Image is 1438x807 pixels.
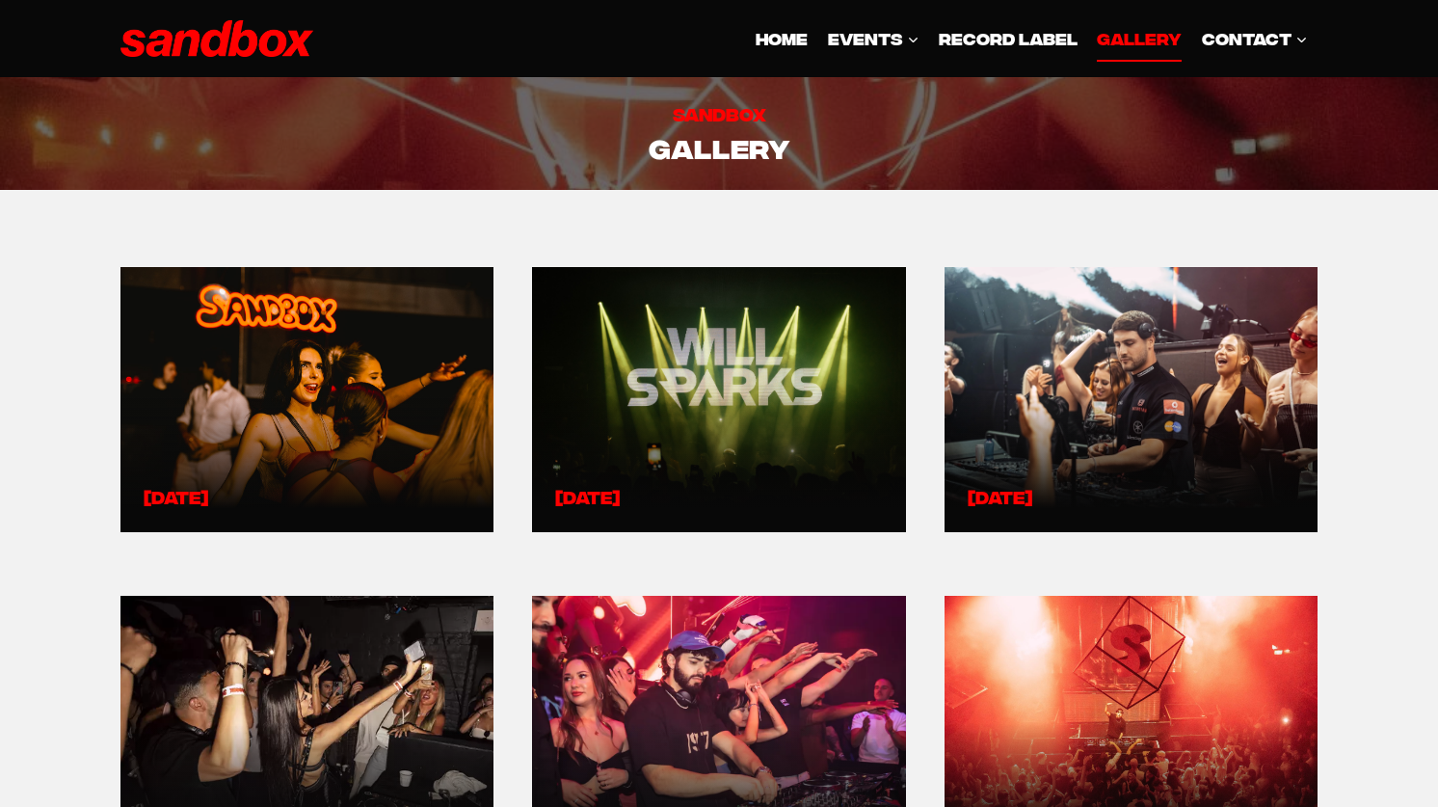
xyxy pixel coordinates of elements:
a: EVENTS [818,15,929,62]
a: HOME [746,15,817,62]
h2: Gallery [120,126,1318,167]
img: Sandbox [120,20,313,58]
a: Record Label [929,15,1087,62]
span: CONTACT [1202,25,1308,51]
h6: Sandbox [120,100,1318,126]
span: EVENTS [828,25,919,51]
a: GALLERY [1087,15,1191,62]
a: CONTACT [1192,15,1318,62]
nav: Primary Navigation [746,15,1318,62]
